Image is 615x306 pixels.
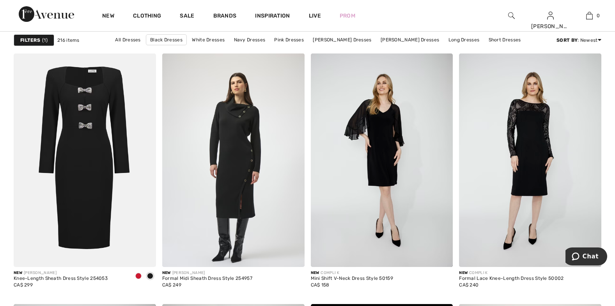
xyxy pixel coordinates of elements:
a: New [102,12,114,21]
span: New [459,270,468,275]
img: Mini Shift V-Neck Dress Style 50159. Black [311,53,453,267]
span: CA$ 240 [459,282,479,288]
span: New [162,270,171,275]
span: Inspiration [255,12,290,21]
img: My Info [547,11,554,20]
div: COMPLI K [311,270,393,276]
a: [PERSON_NAME] Dresses [377,35,443,45]
div: Black [144,270,156,283]
img: 1ère Avenue [19,6,74,22]
a: Pink Dresses [270,35,308,45]
a: [PERSON_NAME] Dresses [309,35,375,45]
span: CA$ 299 [14,282,33,288]
a: Sign In [547,12,554,19]
div: Mini Shift V-Neck Dress Style 50159 [311,276,393,281]
img: search the website [508,11,515,20]
div: [PERSON_NAME] [531,22,569,30]
a: Black Dresses [146,34,187,45]
strong: Filters [20,37,40,44]
a: Navy Dresses [230,35,269,45]
strong: Sort By [557,37,578,43]
img: Formal Lace Knee-Length Dress Style 50002. Black [459,53,601,267]
span: CA$ 249 [162,282,181,288]
a: Live [309,12,321,20]
a: White Dresses [188,35,229,45]
img: Knee-Length Sheath Dress Style 254053. Black [14,53,156,267]
a: Short Dresses [485,35,525,45]
a: All Dresses [111,35,144,45]
iframe: Opens a widget where you can chat to one of our agents [565,247,607,267]
span: New [311,270,319,275]
span: CA$ 158 [311,282,330,288]
a: Brands [213,12,237,21]
div: [PERSON_NAME] [162,270,252,276]
a: 0 [570,11,608,20]
div: Formal Midi Sheath Dress Style 254957 [162,276,252,281]
div: : Newest [557,37,601,44]
a: Prom [340,12,355,20]
a: Sale [180,12,194,21]
span: 216 items [57,37,80,44]
div: Knee-Length Sheath Dress Style 254053 [14,276,108,281]
a: Clothing [133,12,161,21]
div: Deep cherry [133,270,144,283]
img: My Bag [586,11,593,20]
span: New [14,270,22,275]
a: Long Dresses [445,35,484,45]
div: Formal Lace Knee-Length Dress Style 50002 [459,276,564,281]
span: 1 [42,37,48,44]
img: Formal Midi Sheath Dress Style 254957. Black [162,53,305,267]
div: COMPLI K [459,270,564,276]
span: 0 [597,12,600,19]
div: [PERSON_NAME] [14,270,108,276]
